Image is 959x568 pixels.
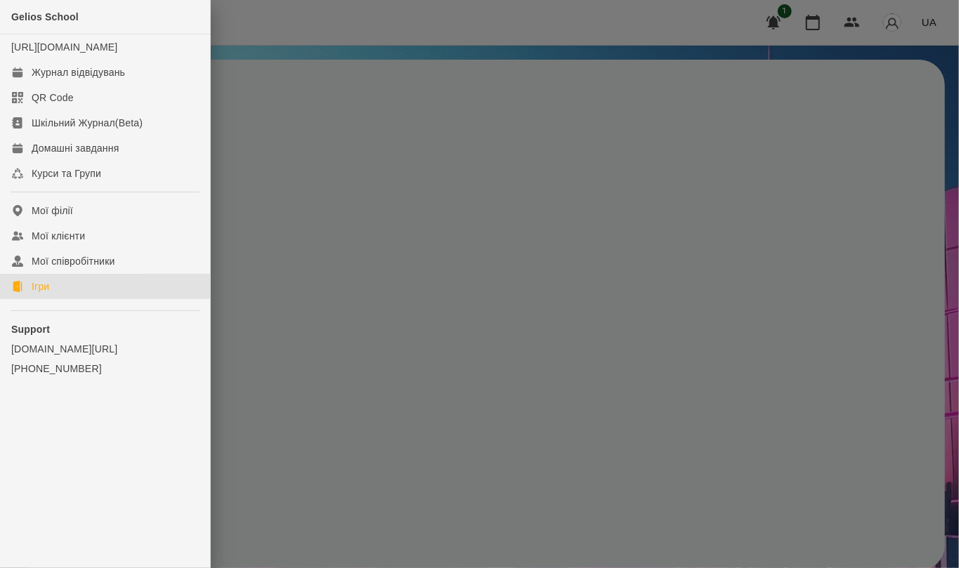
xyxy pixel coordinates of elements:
[32,229,85,243] div: Мої клієнти
[11,41,117,53] a: [URL][DOMAIN_NAME]
[32,116,143,130] div: Шкільний Журнал(Beta)
[11,362,199,376] a: [PHONE_NUMBER]
[32,254,115,268] div: Мої співробітники
[32,91,74,105] div: QR Code
[32,141,119,155] div: Домашні завдання
[11,322,199,336] p: Support
[32,166,101,180] div: Курси та Групи
[32,279,49,293] div: Ігри
[11,11,79,22] span: Gelios School
[32,204,73,218] div: Мої філії
[32,65,125,79] div: Журнал відвідувань
[11,342,199,356] a: [DOMAIN_NAME][URL]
